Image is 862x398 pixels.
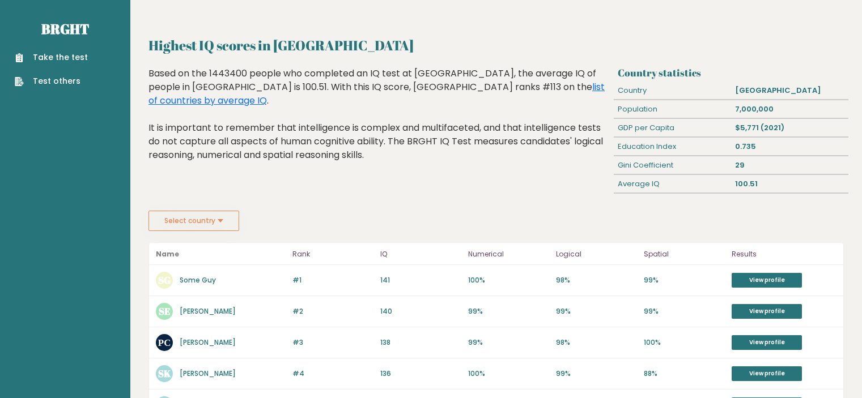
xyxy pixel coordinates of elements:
[618,67,844,79] h3: Country statistics
[380,247,461,261] p: IQ
[468,337,549,348] p: 99%
[292,337,373,348] p: #3
[468,275,549,285] p: 100%
[556,369,637,379] p: 99%
[614,175,731,193] div: Average IQ
[180,369,236,378] a: [PERSON_NAME]
[292,306,373,316] p: #2
[732,247,836,261] p: Results
[614,138,731,156] div: Education Index
[731,100,848,118] div: 7,000,000
[614,82,731,100] div: Country
[292,275,373,285] p: #1
[731,175,848,193] div: 100.51
[614,156,731,174] div: Gini Coefficient
[41,20,89,38] a: Brght
[156,249,179,259] b: Name
[556,337,637,348] p: 98%
[15,52,88,63] a: Take the test
[556,306,637,316] p: 99%
[292,247,373,261] p: Rank
[644,275,725,285] p: 99%
[468,369,549,379] p: 100%
[731,138,848,156] div: 0.735
[731,156,848,174] div: 29
[292,369,373,379] p: #4
[644,247,725,261] p: Spatial
[644,369,725,379] p: 88%
[614,100,731,118] div: Population
[731,119,848,137] div: $5,771 (2021)
[180,337,236,347] a: [PERSON_NAME]
[732,304,802,319] a: View profile
[468,247,549,261] p: Numerical
[732,335,802,350] a: View profile
[556,275,637,285] p: 98%
[159,305,171,318] text: SE
[15,75,88,87] a: Test others
[158,367,171,380] text: SK
[148,35,844,55] h2: Highest IQ scores in [GEOGRAPHIC_DATA]
[380,369,461,379] p: 136
[731,82,848,100] div: [GEOGRAPHIC_DATA]
[644,306,725,316] p: 99%
[380,275,461,285] p: 141
[380,337,461,348] p: 138
[614,119,731,137] div: GDP per Capita
[148,67,609,179] div: Based on the 1443400 people who completed an IQ test at [GEOGRAPHIC_DATA], the average IQ of peop...
[158,273,171,286] text: SG
[148,211,239,231] button: Select country
[556,247,637,261] p: Logical
[732,273,802,288] a: View profile
[468,306,549,316] p: 99%
[732,366,802,381] a: View profile
[380,306,461,316] p: 140
[180,275,216,285] a: Some Guy
[180,306,236,316] a: [PERSON_NAME]
[158,336,171,349] text: РС
[148,80,605,107] a: list of countries by average IQ
[644,337,725,348] p: 100%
